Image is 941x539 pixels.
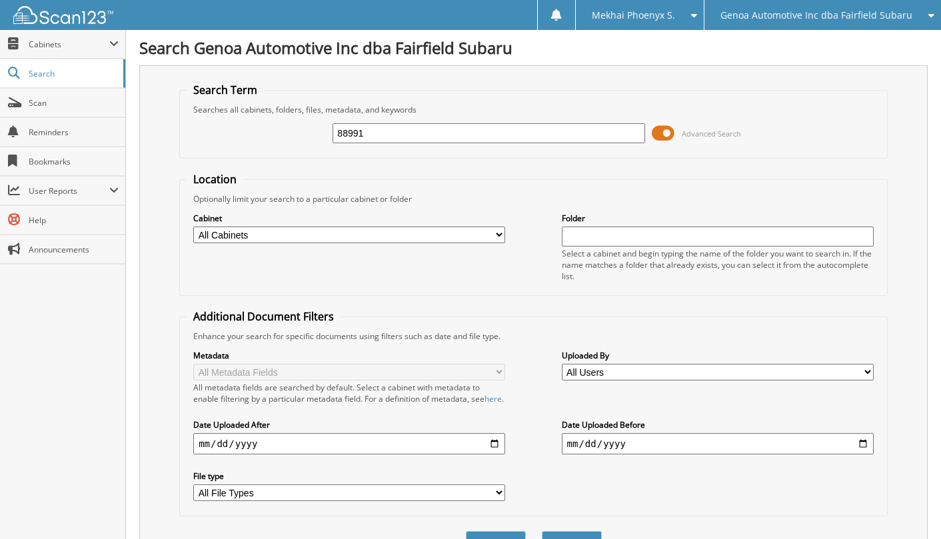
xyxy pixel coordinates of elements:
legend: Location [187,172,243,187]
h1: Search Genoa Automotive Inc dba Fairfield Subaru [139,37,928,59]
div: Enhance your search for specific documents using filters such as date and file type. [187,330,880,342]
div: All metadata fields are searched by default. Select a cabinet with metadata to enable filtering b... [193,382,505,404]
span: Advanced Search [682,129,741,139]
div: Searches all cabinets, folders, files, metadata, and keywords [187,104,880,115]
legend: Additional Document Filters [187,309,341,324]
div: Select a cabinet and begin typing the name of the folder you want to search in. If the name match... [562,248,874,282]
input: end [562,433,874,454]
span: Scan [29,97,119,109]
label: Uploaded By [562,350,874,361]
label: Cabinet [193,213,505,224]
div: Optionally limit your search to a particular cabinet or folder [187,193,880,205]
img: scan123-logo-white.svg [13,6,113,24]
span: Genoa Automotive Inc dba Fairfield Subaru [720,11,912,19]
span: User Reports [29,185,109,197]
span: Mekhai Phoenyx S. [592,11,675,19]
label: File type [193,470,505,482]
a: here [484,393,502,404]
label: Date Uploaded After [193,419,505,430]
span: Announcements [29,244,119,255]
span: Search [29,68,117,79]
label: Date Uploaded Before [562,419,874,430]
span: Cabinets [29,39,109,50]
label: Metadata [193,350,505,361]
iframe: Chat Widget [874,475,941,539]
input: start [193,433,505,454]
span: Bookmarks [29,156,119,167]
legend: Search Term [187,83,264,97]
span: Reminders [29,127,119,138]
span: Help [29,215,119,226]
label: Folder [562,213,874,224]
